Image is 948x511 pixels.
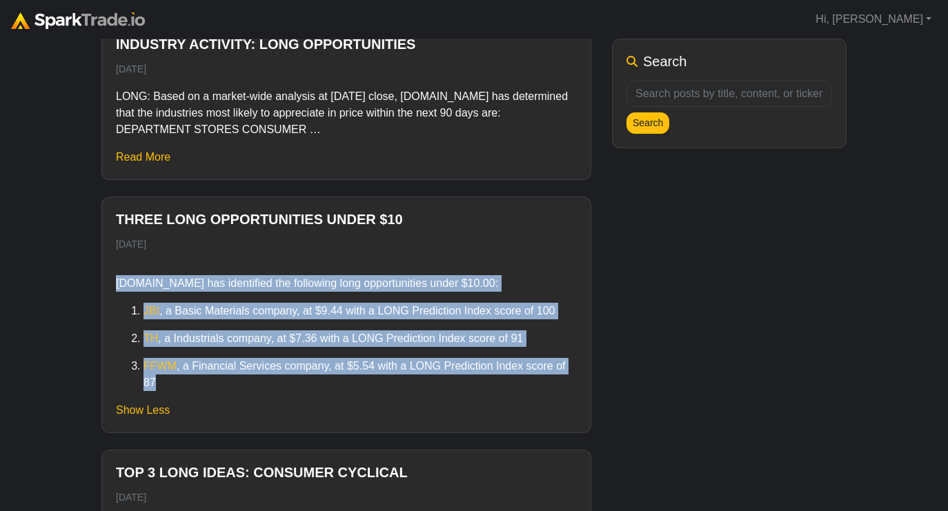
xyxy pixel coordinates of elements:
button: Search [626,112,669,134]
p: , a Financial Services company, at $5.54 with a LONG Prediction Index score of 87 [144,358,577,391]
p: [DOMAIN_NAME] has identified the following long opportunities under $10.00: [116,275,577,292]
small: [DATE] [116,492,146,503]
a: Hi, [PERSON_NAME] [810,6,937,33]
a: JBI [144,305,159,317]
h5: Top 3 Long ideas: Consumer Cyclical [116,464,577,481]
a: TH [144,332,158,344]
h5: Three Long Opportunities Under $10 [116,211,577,228]
p: , a Basic Materials company, at $9.44 with a LONG Prediction Index score of 100 [144,303,577,319]
a: FFWM [144,360,177,372]
h5: Search [643,53,687,70]
a: Read More [116,151,170,163]
img: sparktrade.png [11,12,145,29]
a: Show Less [116,404,170,416]
h5: Industry Activity: Long Opportunities [116,36,577,52]
small: [DATE] [116,63,146,74]
input: Search posts by title, content, or ticker [626,81,832,107]
p: , a Industrials company, at $7.36 with a LONG Prediction Index score of 91 [144,330,577,347]
p: LONG: Based on a market-wide analysis at [DATE] close, [DOMAIN_NAME] has determined that the indu... [116,88,577,138]
small: [DATE] [116,239,146,250]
